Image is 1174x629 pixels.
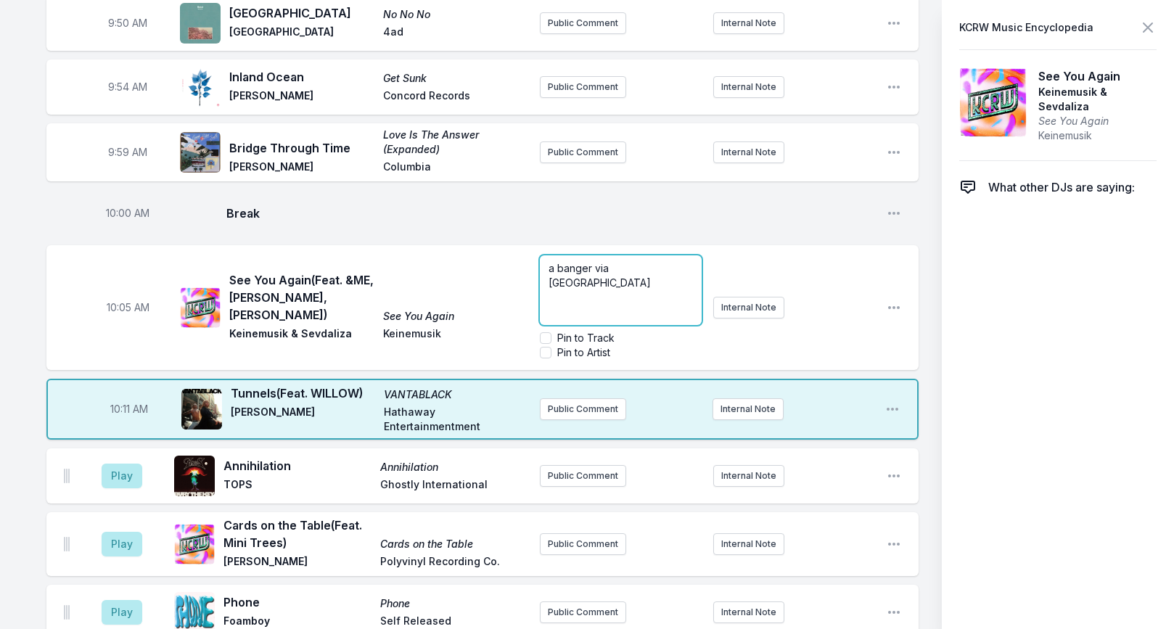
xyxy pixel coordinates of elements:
[557,345,610,360] label: Pin to Artist
[887,16,901,30] button: Open playlist item options
[64,537,70,551] img: Drag Handle
[180,287,221,328] img: See You Again
[713,398,784,420] button: Internal Note
[180,67,221,107] img: Get Sunk
[383,326,528,344] span: Keinemusik
[885,402,900,416] button: Open playlist item options
[108,80,147,94] span: Timestamp
[380,596,528,611] span: Phone
[540,76,626,98] button: Public Comment
[713,141,784,163] button: Internal Note
[959,17,1093,38] span: KCRW Music Encyclopedia
[713,465,784,487] button: Internal Note
[887,206,901,221] button: Open playlist item options
[108,16,147,30] span: Timestamp
[383,160,528,177] span: Columbia
[887,537,901,551] button: Open playlist item options
[380,537,528,551] span: Cards on the Table
[64,605,70,620] img: Drag Handle
[380,460,528,474] span: Annihilation
[383,25,528,42] span: 4ad
[540,141,626,163] button: Public Comment
[540,465,626,487] button: Public Comment
[887,469,901,483] button: Open playlist item options
[380,477,528,495] span: Ghostly International
[229,160,374,177] span: [PERSON_NAME]
[713,12,784,34] button: Internal Note
[713,76,784,98] button: Internal Note
[223,457,372,474] span: Annihilation
[102,600,142,625] button: Play
[549,262,651,289] span: a banger via [GEOGRAPHIC_DATA]
[540,398,626,420] button: Public Comment
[106,206,149,221] span: Timestamp
[102,532,142,556] button: Play
[231,385,375,402] span: Tunnels (Feat. WILLOW)
[223,554,372,572] span: [PERSON_NAME]
[887,605,901,620] button: Open playlist item options
[229,25,374,42] span: [GEOGRAPHIC_DATA]
[229,326,374,344] span: Keinemusik & Sevdaliza
[223,477,372,495] span: TOPS
[229,68,374,86] span: Inland Ocean
[226,205,875,222] span: Break
[713,601,784,623] button: Internal Note
[383,128,528,157] span: Love Is The Answer (Expanded)
[180,132,221,173] img: Love Is The Answer (Expanded)
[223,593,372,611] span: Phone
[713,297,784,318] button: Internal Note
[384,387,528,402] span: VANTABLACK
[1038,114,1157,128] span: See You Again
[383,71,528,86] span: Get Sunk
[108,145,147,160] span: Timestamp
[181,389,222,429] img: VANTABLACK
[540,601,626,623] button: Public Comment
[988,178,1135,196] span: What other DJs are saying:
[174,456,215,496] img: Annihilation
[383,7,528,22] span: No No No
[383,89,528,106] span: Concord Records
[110,402,148,416] span: Timestamp
[887,145,901,160] button: Open playlist item options
[959,67,1027,137] img: See You Again
[229,4,374,22] span: [GEOGRAPHIC_DATA]
[229,89,374,106] span: [PERSON_NAME]
[887,300,901,315] button: Open playlist item options
[223,517,372,551] span: Cards on the Table (Feat. Mini Trees)
[107,300,149,315] span: Timestamp
[713,533,784,555] button: Internal Note
[540,533,626,555] button: Public Comment
[229,271,374,324] span: See You Again (Feat. &ME, [PERSON_NAME], [PERSON_NAME])
[1038,128,1157,143] span: Keinemusik
[1038,67,1157,85] span: See You Again
[102,464,142,488] button: Play
[557,331,615,345] label: Pin to Track
[174,524,215,564] img: Cards on the Table
[383,309,528,324] span: See You Again
[384,405,528,434] span: Hathaway Entertainmentment
[887,80,901,94] button: Open playlist item options
[540,12,626,34] button: Public Comment
[229,139,374,157] span: Bridge Through Time
[231,405,375,434] span: [PERSON_NAME]
[64,469,70,483] img: Drag Handle
[180,3,221,44] img: No No No
[1038,85,1157,114] span: Keinemusik & Sevdaliza
[380,554,528,572] span: Polyvinyl Recording Co.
